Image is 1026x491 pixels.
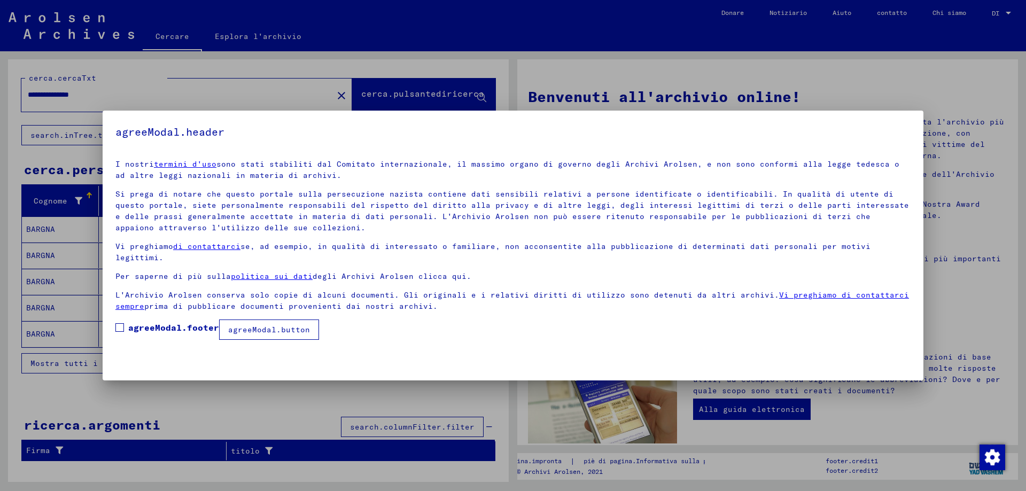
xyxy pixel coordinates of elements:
[115,290,909,311] a: Vi preghiamo di contattarci sempre
[115,290,779,300] font: L'Archivio Arolsen conserva solo copie di alcuni documenti. Gli originali e i relativi diritti di...
[115,189,909,232] font: Si prega di notare che questo portale sulla persecuzione nazista contiene dati sensibili relativi...
[115,241,173,251] font: Vi preghiamo
[154,159,216,169] a: termini d'uso
[115,125,224,138] font: agreeModal.header
[115,159,899,180] font: sono stati stabiliti dal Comitato internazionale, il massimo organo di governo degli Archivi Arol...
[115,241,870,262] font: se, ad esempio, in qualità di interessato o familiare, non acconsentite alla pubblicazione di det...
[219,319,319,340] button: agreeModal.button
[980,445,1005,470] img: Modifica consenso
[313,271,471,281] font: degli Archivi Arolsen clicca qui.
[173,241,240,251] a: di contattarci
[115,159,154,169] font: I nostri
[228,325,310,334] font: agreeModal.button
[115,271,231,281] font: Per saperne di più sulla
[231,271,313,281] a: politica sui dati
[128,322,219,333] font: agreeModal.footer
[144,301,438,311] font: prima di pubblicare documenti provenienti dai nostri archivi.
